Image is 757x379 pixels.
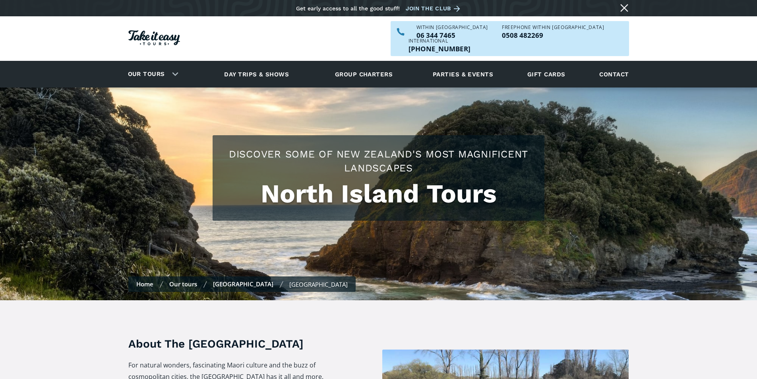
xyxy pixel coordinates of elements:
div: International [409,39,470,43]
a: Contact [595,63,633,85]
a: Gift cards [523,63,569,85]
h1: North Island Tours [221,179,536,209]
a: [GEOGRAPHIC_DATA] [213,280,273,288]
a: Call us within NZ on 063447465 [416,32,488,39]
nav: breadcrumbs [128,276,356,292]
a: Home [136,280,153,288]
div: [GEOGRAPHIC_DATA] [289,280,348,288]
div: WITHIN [GEOGRAPHIC_DATA] [416,25,488,30]
a: Parties & events [429,63,497,85]
p: [PHONE_NUMBER] [409,45,470,52]
a: Homepage [128,26,180,51]
img: Take it easy Tours logo [128,30,180,45]
a: Our tours [169,280,197,288]
a: Close message [618,2,631,14]
a: Call us freephone within NZ on 0508482269 [502,32,604,39]
a: Day trips & shows [214,63,299,85]
h3: About The [GEOGRAPHIC_DATA] [128,336,332,352]
p: 0508 482269 [502,32,604,39]
div: Freephone WITHIN [GEOGRAPHIC_DATA] [502,25,604,30]
h2: Discover some of New Zealand's most magnificent landscapes [221,147,536,175]
a: Group charters [325,63,403,85]
div: Get early access to all the good stuff! [296,5,400,12]
p: 06 344 7465 [416,32,488,39]
a: Call us outside of NZ on +6463447465 [409,45,470,52]
a: Join the club [406,4,463,14]
a: Our tours [122,65,171,84]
